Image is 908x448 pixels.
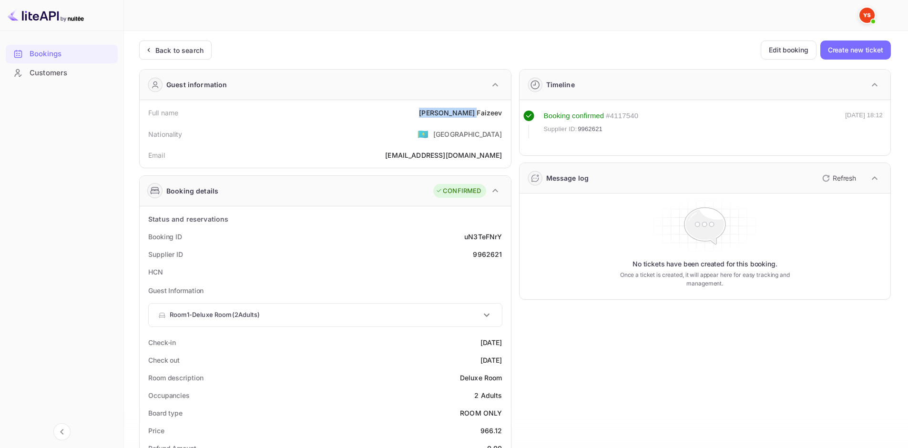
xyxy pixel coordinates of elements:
ya-tr-span: Check-in [148,338,176,346]
div: Room1-Deluxe Room(2Adults) [149,304,502,326]
ya-tr-span: ( [232,311,235,318]
ya-tr-span: 2 Adults [474,391,502,399]
ya-tr-span: Once a ticket is created, it will appear here for easy tracking and management. [605,271,805,288]
ya-tr-span: Faizeev [477,109,502,117]
ya-tr-span: Board type [148,409,183,417]
ya-tr-span: Deluxe Room [192,311,232,318]
ya-tr-span: 1 [187,311,189,318]
ya-tr-span: Booking details [166,186,218,196]
ya-tr-span: Nationality [148,130,183,138]
ya-tr-span: Supplier ID [148,250,183,258]
ya-tr-span: Deluxe Room [460,374,502,382]
ya-tr-span: confirmed [572,112,604,120]
ya-tr-span: Full name [148,109,178,117]
ya-tr-span: 9962621 [578,125,602,132]
ya-tr-span: Timeline [546,81,575,89]
ya-tr-span: Customers [30,68,67,79]
ya-tr-span: Adults [238,311,257,318]
div: 9962621 [473,249,502,259]
ya-tr-span: No tickets have been created for this booking. [633,259,777,269]
button: Collapse navigation [53,423,71,440]
img: LiteAPI logo [8,8,84,23]
ya-tr-span: Guest Information [148,286,204,295]
ya-tr-span: Occupancies [148,391,190,399]
ya-tr-span: Bookings [30,49,61,60]
ya-tr-span: Back to search [155,46,204,54]
ya-tr-span: Edit booking [769,44,808,56]
div: # 4117540 [606,111,638,122]
ya-tr-span: Refresh [833,174,856,182]
div: Bookings [6,45,118,63]
ya-tr-span: Room [170,311,187,318]
button: Edit booking [761,41,816,60]
ya-tr-span: Room description [148,374,203,382]
ya-tr-span: [GEOGRAPHIC_DATA] [433,130,502,138]
a: Customers [6,64,118,81]
span: United States [418,125,428,143]
ya-tr-span: uN3TeFNrY [464,233,502,241]
ya-tr-span: 🇰🇿 [418,129,428,139]
ya-tr-span: CONFIRMED [443,186,481,196]
ya-tr-span: [PERSON_NAME] [419,109,475,117]
img: Yandex Support [859,8,875,23]
ya-tr-span: [DATE] 18:12 [845,112,883,119]
ya-tr-span: ) [257,311,260,318]
ya-tr-span: Supplier ID: [544,125,577,132]
ya-tr-span: Booking ID [148,233,182,241]
ya-tr-span: Message log [546,174,589,182]
button: Refresh [816,171,860,186]
ya-tr-span: Booking [544,112,570,120]
ya-tr-span: ROOM ONLY [460,409,502,417]
div: 966.12 [480,426,502,436]
div: Customers [6,64,118,82]
div: [DATE] [480,337,502,347]
ya-tr-span: Create new ticket [828,44,883,56]
div: [DATE] [480,355,502,365]
ya-tr-span: [EMAIL_ADDRESS][DOMAIN_NAME] [385,151,502,159]
button: Create new ticket [820,41,891,60]
ya-tr-span: Status and reservations [148,215,228,223]
ya-tr-span: Email [148,151,165,159]
ya-tr-span: Price [148,427,164,435]
ya-tr-span: - [189,311,192,318]
a: Bookings [6,45,118,62]
ya-tr-span: HCN [148,268,163,276]
ya-tr-span: 2 [235,311,238,318]
ya-tr-span: Guest information [166,80,227,90]
ya-tr-span: Check out [148,356,180,364]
